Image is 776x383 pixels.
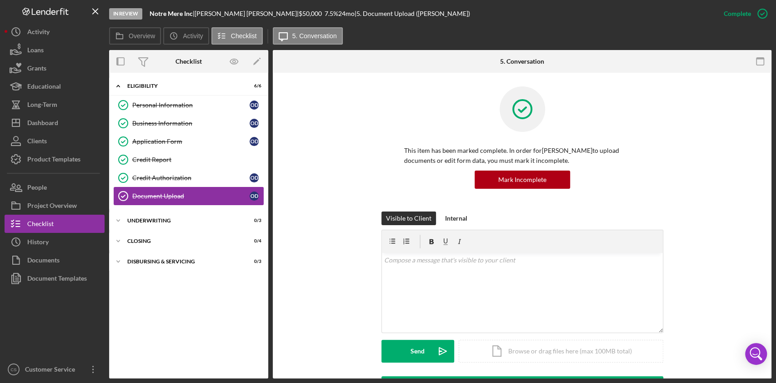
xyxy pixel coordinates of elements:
[5,197,105,215] button: Project Overview
[745,343,767,365] div: Open Intercom Messenger
[27,59,46,80] div: Grants
[245,83,261,89] div: 6 / 6
[132,101,250,109] div: Personal Information
[381,340,454,363] button: Send
[27,233,49,253] div: History
[175,58,202,65] div: Checklist
[23,360,82,381] div: Customer Service
[250,173,259,182] div: O D
[127,218,239,223] div: Underwriting
[5,150,105,168] button: Product Templates
[5,41,105,59] button: Loans
[114,151,264,169] a: Credit Report
[381,212,436,225] button: Visible to Client
[5,360,105,378] button: CSCustomer Service
[211,27,263,45] button: Checklist
[27,269,87,290] div: Document Templates
[114,114,264,132] a: Business InformationOD
[5,114,105,132] button: Dashboard
[27,114,58,134] div: Dashboard
[724,5,751,23] div: Complete
[132,120,250,127] div: Business Information
[27,96,57,116] div: Long-Term
[338,10,355,17] div: 24 mo
[195,10,299,17] div: [PERSON_NAME] [PERSON_NAME] |
[163,27,209,45] button: Activity
[299,10,325,17] div: $50,000
[250,191,259,201] div: O D
[132,156,263,163] div: Credit Report
[5,251,105,269] button: Documents
[292,32,337,40] label: 5. Conversation
[5,215,105,233] button: Checklist
[27,251,60,272] div: Documents
[245,218,261,223] div: 0 / 3
[132,192,250,200] div: Document Upload
[150,10,195,17] div: |
[5,269,105,287] button: Document Templates
[245,259,261,264] div: 0 / 3
[114,132,264,151] a: Application FormOD
[273,27,343,45] button: 5. Conversation
[386,212,431,225] div: Visible to Client
[127,238,239,244] div: Closing
[129,32,155,40] label: Overview
[5,233,105,251] button: History
[132,138,250,145] div: Application Form
[498,171,546,189] div: Mark Incomplete
[5,59,105,77] button: Grants
[245,238,261,244] div: 0 / 4
[109,27,161,45] button: Overview
[411,340,425,363] div: Send
[250,137,259,146] div: O D
[445,212,467,225] div: Internal
[114,169,264,187] a: Credit AuthorizationOD
[715,5,771,23] button: Complete
[325,10,338,17] div: 7.5 %
[500,58,544,65] div: 5. Conversation
[27,215,54,235] div: Checklist
[127,259,239,264] div: Disbursing & Servicing
[5,96,105,114] button: Long-Term
[114,96,264,114] a: Personal InformationOD
[441,212,472,225] button: Internal
[5,132,105,150] button: Clients
[5,23,105,41] button: Activity
[27,178,47,199] div: People
[231,32,257,40] label: Checklist
[250,119,259,128] div: O D
[27,23,50,43] div: Activity
[250,101,259,110] div: O D
[114,187,264,205] a: Document UploadOD
[109,8,142,20] div: In Review
[5,77,105,96] button: Educational
[475,171,570,189] button: Mark Incomplete
[132,174,250,181] div: Credit Authorization
[27,150,80,171] div: Product Templates
[127,83,239,89] div: Eligibility
[183,32,203,40] label: Activity
[10,367,16,372] text: CS
[355,10,470,17] div: | 5. Document Upload ([PERSON_NAME])
[27,132,47,152] div: Clients
[150,10,193,17] b: Notre Mere Inc
[5,178,105,197] button: People
[27,41,44,61] div: Loans
[27,197,77,217] div: Project Overview
[404,146,641,166] p: This item has been marked complete. In order for [PERSON_NAME] to upload documents or edit form d...
[27,77,61,98] div: Educational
